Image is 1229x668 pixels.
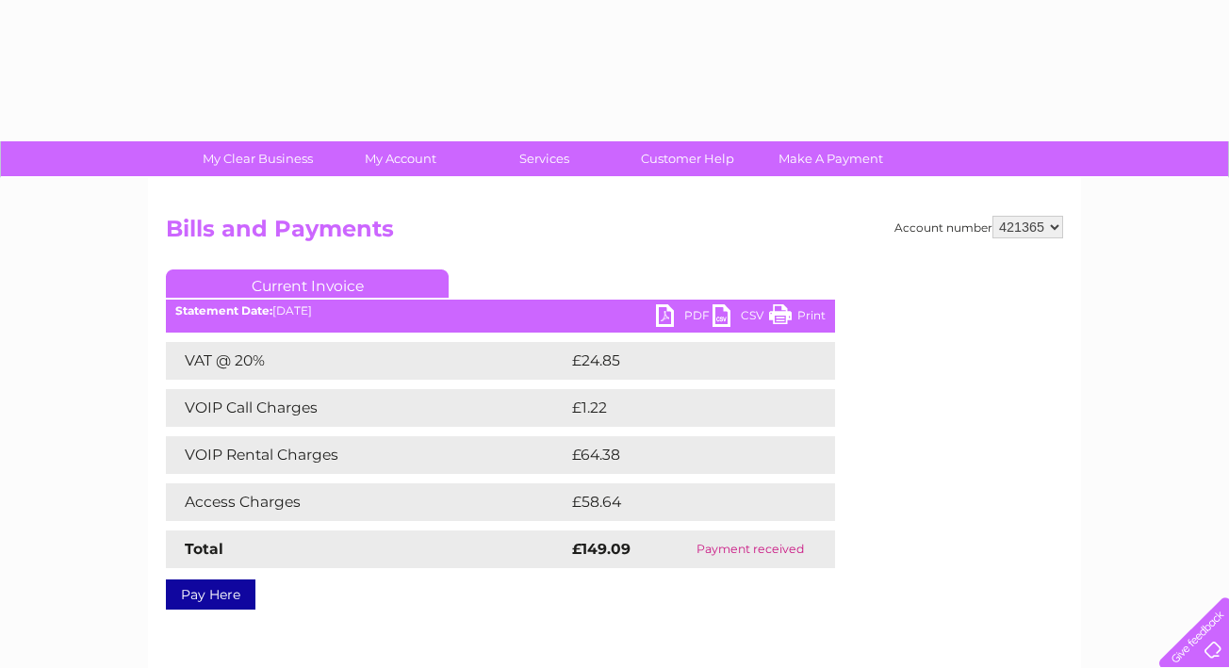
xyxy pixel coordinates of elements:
td: £64.38 [567,436,797,474]
a: My Clear Business [180,141,336,176]
a: Print [769,304,826,332]
a: Customer Help [610,141,765,176]
strong: Total [185,540,223,558]
a: Make A Payment [753,141,909,176]
td: VOIP Call Charges [166,389,567,427]
a: Services [467,141,622,176]
a: PDF [656,304,713,332]
a: My Account [323,141,479,176]
b: Statement Date: [175,303,272,318]
td: £24.85 [567,342,797,380]
strong: £149.09 [572,540,631,558]
a: Pay Here [166,579,255,610]
div: Account number [894,216,1063,238]
a: Current Invoice [166,269,449,298]
td: VAT @ 20% [166,342,567,380]
h2: Bills and Payments [166,216,1063,252]
a: CSV [713,304,769,332]
td: VOIP Rental Charges [166,436,567,474]
td: £58.64 [567,483,798,521]
td: Payment received [665,530,835,568]
td: Access Charges [166,483,567,521]
div: [DATE] [166,304,835,318]
td: £1.22 [567,389,788,427]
